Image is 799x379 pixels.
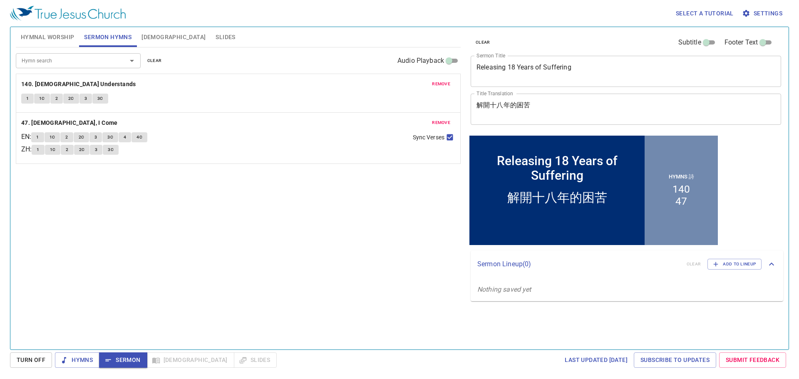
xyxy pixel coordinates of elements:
[39,95,45,102] span: 1C
[103,145,119,155] button: 3C
[106,355,140,365] span: Sermon
[10,6,126,21] img: True Jesus Church
[84,95,87,102] span: 3
[413,133,444,142] span: Sync Verses
[99,352,147,368] button: Sermon
[21,118,119,128] button: 47. [DEMOGRAPHIC_DATA], I Come
[74,132,89,142] button: 2C
[471,250,783,278] div: Sermon Lineup(0)clearAdd to Lineup
[676,8,734,19] span: Select a tutorial
[60,132,73,142] button: 2
[45,132,60,142] button: 1C
[561,352,631,368] a: Last updated [DATE]
[432,80,450,88] span: remove
[50,94,63,104] button: 2
[427,118,455,128] button: remove
[10,352,52,368] button: Turn Off
[63,94,79,104] button: 2C
[32,145,44,155] button: 1
[50,134,55,141] span: 1C
[21,94,34,104] button: 1
[65,134,68,141] span: 2
[108,146,114,154] span: 3C
[132,132,147,142] button: 4C
[21,118,118,128] b: 47. [DEMOGRAPHIC_DATA], I Come
[21,144,32,154] p: ZH :
[427,79,455,89] button: remove
[94,134,97,141] span: 3
[476,101,775,117] textarea: 解開十八年的困苦
[124,134,126,141] span: 4
[477,259,680,269] p: Sermon Lineup ( 0 )
[713,260,756,268] span: Add to Lineup
[74,145,90,155] button: 2C
[90,145,102,155] button: 3
[55,95,58,102] span: 2
[21,132,31,142] p: EN :
[672,6,737,21] button: Select a tutorial
[147,57,162,64] span: clear
[79,146,85,154] span: 2C
[725,37,758,47] span: Footer Text
[471,37,495,47] button: clear
[397,56,444,66] span: Audio Playback
[744,8,782,19] span: Settings
[95,146,97,154] span: 3
[21,79,137,89] button: 140. [DEMOGRAPHIC_DATA] Understands
[141,32,206,42] span: [DEMOGRAPHIC_DATA]
[136,134,142,141] span: 4C
[66,146,68,154] span: 2
[84,32,132,42] span: Sermon Hymns
[119,132,131,142] button: 4
[707,259,762,270] button: Add to Lineup
[216,32,235,42] span: Slides
[37,146,39,154] span: 1
[55,352,99,368] button: Hymns
[62,355,93,365] span: Hymns
[97,95,103,102] span: 3C
[17,355,45,365] span: Turn Off
[21,79,136,89] b: 140. [DEMOGRAPHIC_DATA] Understands
[634,352,716,368] a: Subscribe to Updates
[79,134,84,141] span: 2C
[79,94,92,104] button: 3
[36,134,39,141] span: 1
[477,285,531,293] i: Nothing saved yet
[726,355,779,365] span: Submit Feedback
[68,95,74,102] span: 2C
[89,132,102,142] button: 3
[126,55,138,67] button: Open
[432,119,450,126] span: remove
[719,352,786,368] a: Submit Feedback
[476,39,490,46] span: clear
[34,94,50,104] button: 1C
[565,355,628,365] span: Last updated [DATE]
[142,56,167,66] button: clear
[476,63,775,79] textarea: Releasing 18 Years of Suffering
[102,132,118,142] button: 3C
[640,355,710,365] span: Subscribe to Updates
[21,32,74,42] span: Hymnal Worship
[92,94,108,104] button: 3C
[50,146,56,154] span: 1C
[678,37,701,47] span: Subtitle
[45,145,61,155] button: 1C
[26,95,29,102] span: 1
[31,132,44,142] button: 1
[107,134,113,141] span: 3C
[740,6,786,21] button: Settings
[61,145,73,155] button: 2
[467,134,720,247] iframe: from-child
